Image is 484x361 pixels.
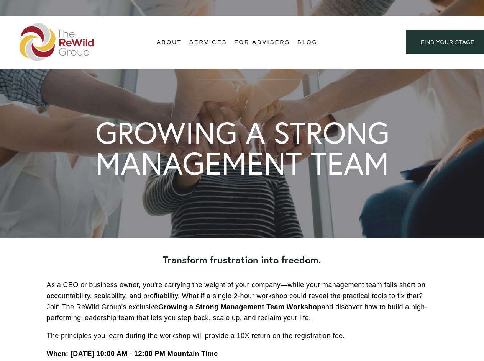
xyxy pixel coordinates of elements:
[95,148,389,179] h1: MANAGEMENT TEAM
[158,303,322,311] strong: Growing a Strong Management Team Workshop
[297,37,318,48] a: Blog
[163,253,321,266] strong: Transform frustration into freedom.
[47,330,438,341] p: The principles you learn during the workshop will provide a 10X return on the registration fee.
[95,118,389,148] h1: GROWING A STRONG
[47,279,438,323] p: As a CEO or business owner, you're carrying the weight of your company—while your management team...
[234,37,290,48] a: For Advisers
[189,37,227,48] a: folder dropdown
[47,350,69,358] strong: When:
[20,23,95,61] img: The ReWild Group
[189,37,227,47] span: Services
[157,37,182,47] span: About
[157,37,182,48] a: folder dropdown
